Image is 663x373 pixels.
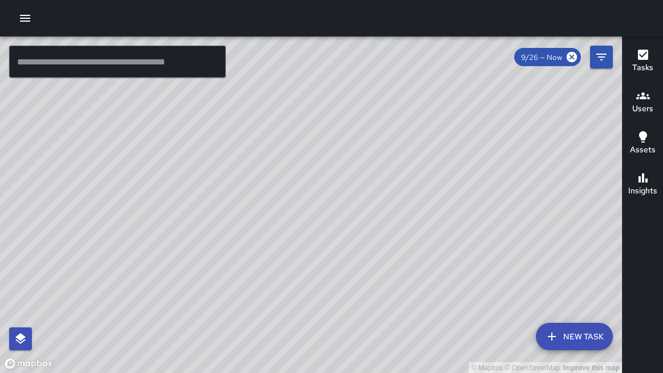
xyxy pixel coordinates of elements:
[514,52,569,62] span: 9/26 — Now
[623,41,663,82] button: Tasks
[623,82,663,123] button: Users
[623,164,663,205] button: Insights
[590,46,613,68] button: Filters
[514,48,581,66] div: 9/26 — Now
[623,123,663,164] button: Assets
[630,144,656,156] h6: Assets
[628,185,657,197] h6: Insights
[536,323,613,350] button: New Task
[632,103,653,115] h6: Users
[632,62,653,74] h6: Tasks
